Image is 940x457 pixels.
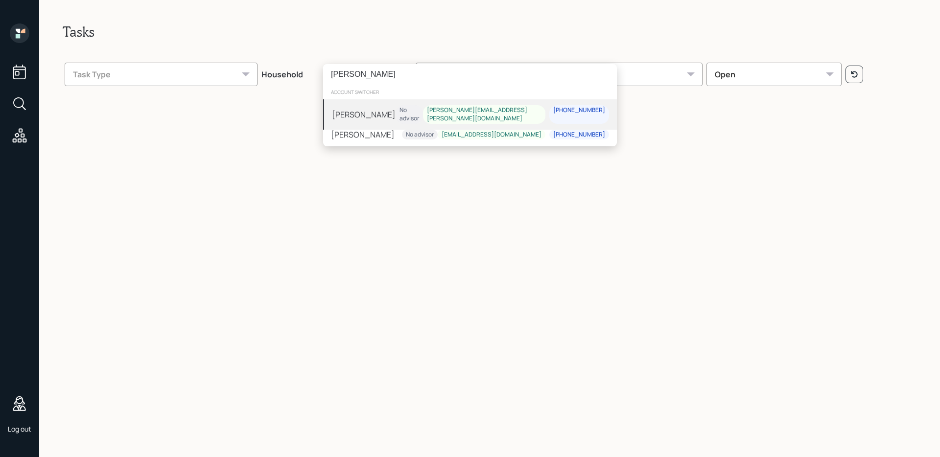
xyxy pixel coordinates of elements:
div: [EMAIL_ADDRESS][DOMAIN_NAME] [442,130,541,138]
div: [PERSON_NAME][EMAIL_ADDRESS][PERSON_NAME][DOMAIN_NAME] [427,106,541,123]
div: [PHONE_NUMBER] [553,130,605,138]
div: account switcher [323,85,617,99]
div: No advisor [399,106,419,123]
div: [PERSON_NAME] [332,109,396,120]
input: Type a command or search… [323,64,617,85]
div: [PHONE_NUMBER] [553,106,605,114]
div: No advisor [406,130,434,138]
div: [PERSON_NAME] [331,129,395,140]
